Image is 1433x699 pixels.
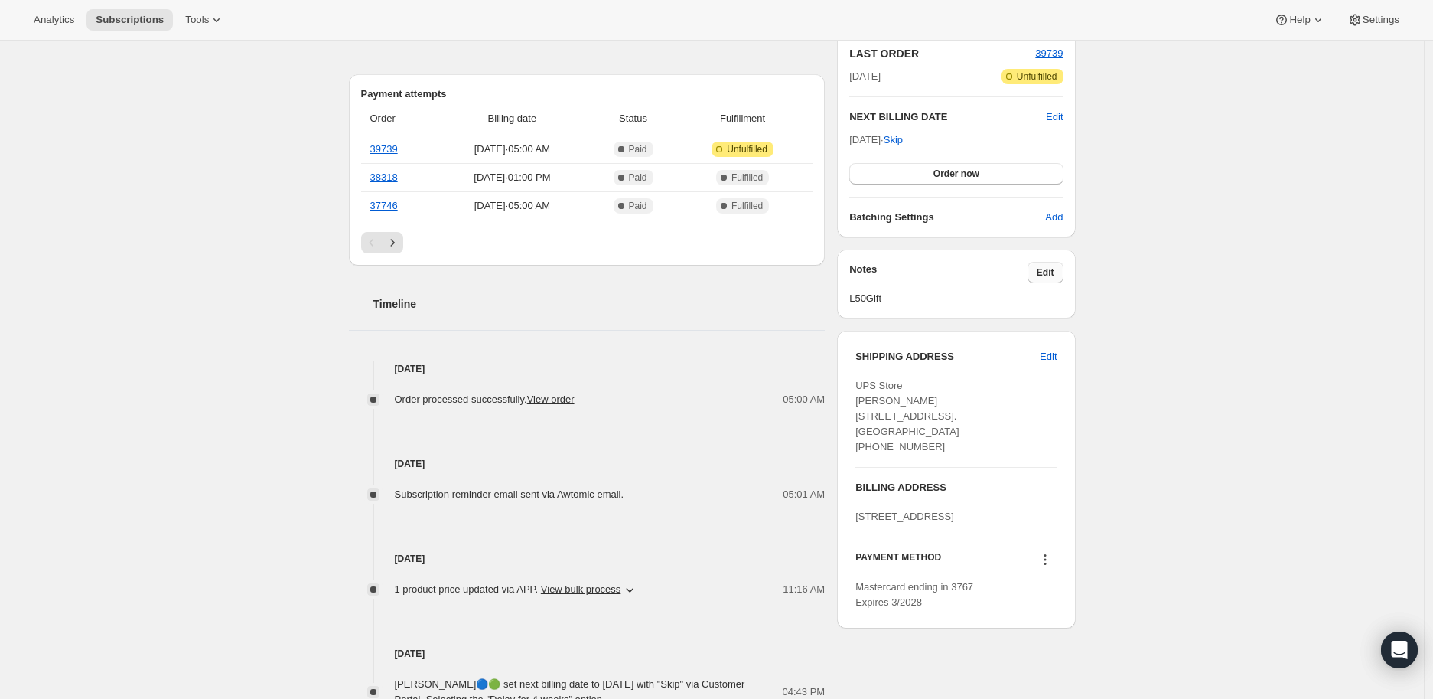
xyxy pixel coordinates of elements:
[849,291,1063,306] span: L50Gift
[370,171,398,183] a: 38318
[594,111,673,126] span: Status
[629,200,647,212] span: Paid
[185,14,209,26] span: Tools
[1289,14,1310,26] span: Help
[1028,262,1063,283] button: Edit
[440,170,585,185] span: [DATE] · 01:00 PM
[361,87,813,102] h2: Payment attempts
[440,142,585,157] span: [DATE] · 05:00 AM
[884,132,903,148] span: Skip
[370,200,398,211] a: 37746
[855,551,941,572] h3: PAYMENT METHOD
[855,349,1040,364] h3: SHIPPING ADDRESS
[849,163,1063,185] button: Order now
[349,551,826,567] h4: [DATE]
[1035,46,1063,61] button: 39739
[34,14,74,26] span: Analytics
[382,232,403,253] button: Next
[395,582,621,597] span: 1 product price updated via APP .
[629,171,647,184] span: Paid
[849,109,1046,125] h2: NEXT BILLING DATE
[395,394,575,405] span: Order processed successfully.
[1338,9,1409,31] button: Settings
[731,200,763,212] span: Fulfilled
[933,168,979,180] span: Order now
[849,262,1028,283] h3: Notes
[783,487,825,502] span: 05:01 AM
[24,9,83,31] button: Analytics
[86,9,173,31] button: Subscriptions
[629,143,647,155] span: Paid
[849,134,903,145] span: [DATE] ·
[731,171,763,184] span: Fulfilled
[855,511,954,522] span: [STREET_ADDRESS]
[874,128,912,152] button: Skip
[1045,210,1063,225] span: Add
[727,143,767,155] span: Unfulfilled
[1040,349,1057,364] span: Edit
[440,198,585,214] span: [DATE] · 05:00 AM
[1035,47,1063,59] a: 39739
[176,9,233,31] button: Tools
[849,69,881,84] span: [DATE]
[1031,345,1066,369] button: Edit
[361,232,813,253] nav: Pagination
[1036,205,1072,230] button: Add
[849,210,1045,225] h6: Batching Settings
[1046,109,1063,125] button: Edit
[96,14,164,26] span: Subscriptions
[349,456,826,472] h4: [DATE]
[855,480,1057,495] h3: BILLING ADDRESS
[541,583,621,595] button: View bulk process
[395,488,624,500] span: Subscription reminder email sent via Awtomic email.
[386,577,647,602] button: 1 product price updated via APP. View bulk process
[527,394,575,405] a: View order
[349,646,826,661] h4: [DATE]
[373,296,826,312] h2: Timeline
[361,102,435,136] th: Order
[849,46,1035,61] h2: LAST ORDER
[1363,14,1399,26] span: Settings
[370,143,398,155] a: 39739
[349,361,826,377] h4: [DATE]
[855,380,959,452] span: UPS Store [PERSON_NAME] [STREET_ADDRESS]. [GEOGRAPHIC_DATA] [PHONE_NUMBER]
[783,392,825,407] span: 05:00 AM
[1017,70,1057,83] span: Unfulfilled
[855,581,973,608] span: Mastercard ending in 3767 Expires 3/2028
[1381,632,1418,668] div: Open Intercom Messenger
[682,111,803,126] span: Fulfillment
[440,111,585,126] span: Billing date
[1037,266,1054,279] span: Edit
[783,582,825,597] span: 11:16 AM
[1265,9,1334,31] button: Help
